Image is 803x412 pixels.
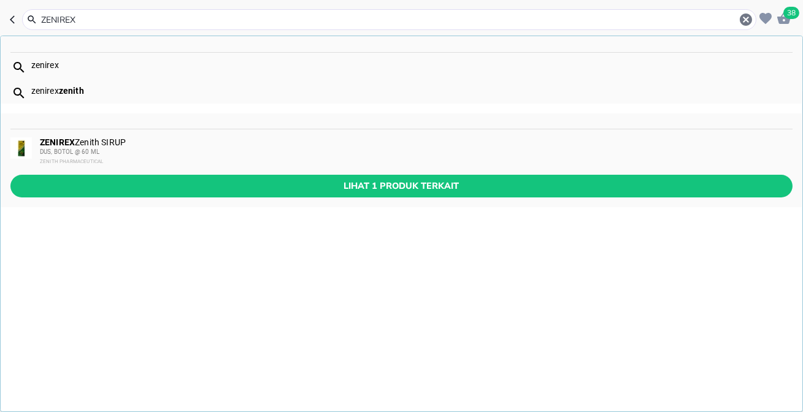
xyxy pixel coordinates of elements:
[20,178,783,194] span: Lihat 1 produk terkait
[10,175,793,197] button: Lihat 1 produk terkait
[775,9,793,28] button: 38
[40,148,99,155] span: DUS, BOTOL @ 60 ML
[40,137,791,167] div: Zenith SIRUP
[40,137,75,147] b: ZENIREX
[40,159,103,164] span: ZENITH PHARMACEUTICAL
[783,7,799,19] span: 38
[59,86,84,96] b: zenith
[31,60,792,70] div: zenirex
[31,86,792,96] div: zenirex
[40,13,739,26] input: Cari 4000+ produk di sini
